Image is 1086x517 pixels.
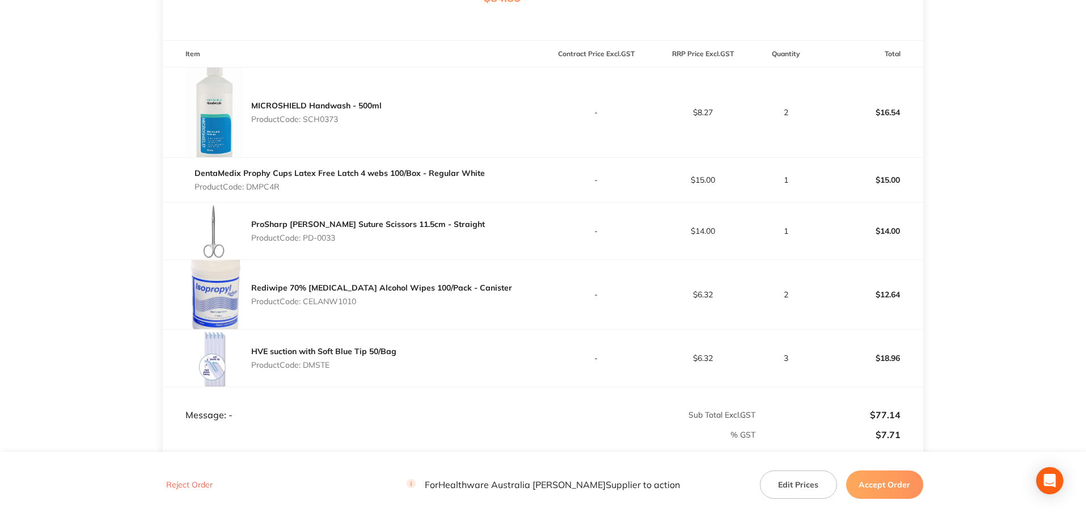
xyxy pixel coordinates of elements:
p: 2 [757,108,816,117]
a: ProSharp [PERSON_NAME] Suture Scissors 11.5cm - Straight [251,219,485,229]
p: 3 [757,354,816,363]
button: Accept Order [846,470,923,498]
a: MICROSHIELD Handwash - 500ml [251,100,382,111]
img: dW51aTlpZA [185,260,242,329]
a: HVE suction with Soft Blue Tip 50/Bag [251,346,396,356]
p: $8.27 [650,108,755,117]
p: 1 [757,175,816,184]
button: Edit Prices [760,470,837,498]
button: Reject Order [163,480,216,490]
p: 2 [757,290,816,299]
p: - [544,108,649,117]
img: azRlczh1eQ [185,330,242,386]
p: $7.71 [757,430,901,440]
div: Open Intercom Messenger [1036,467,1063,494]
p: % GST [163,430,755,439]
p: $77.14 [757,410,901,420]
p: - [544,226,649,236]
th: Quantity [756,41,817,68]
img: MjBoZTFyeA [185,68,242,157]
td: Message: - [163,386,543,421]
p: $15.00 [650,175,755,184]
p: $6.32 [650,290,755,299]
p: - [544,290,649,299]
img: M2lkdWxhNA [185,203,242,259]
a: Rediwipe 70% [MEDICAL_DATA] Alcohol Wipes 100/Pack - Canister [251,283,512,293]
p: $14.00 [650,226,755,236]
a: DentaMedix Prophy Cups Latex Free Latch 4 webs 100/Box - Regular White [195,168,485,178]
th: RRP Price Excl. GST [649,41,756,68]
th: Contract Price Excl. GST [543,41,650,68]
p: - [544,354,649,363]
p: Product Code: CELANW1010 [251,297,512,306]
th: Item [163,41,543,68]
p: Product Code: SCH0373 [251,115,382,124]
p: Sub Total Excl. GST [544,410,755,419]
p: $18.96 [817,344,923,372]
p: For Healthware Australia [PERSON_NAME] Supplier to action [407,479,680,490]
p: $14.00 [817,217,923,245]
p: $15.00 [817,166,923,194]
p: - [544,175,649,184]
p: Product Code: DMSTE [251,360,396,369]
th: Total [817,41,923,68]
p: $16.54 [817,99,923,126]
p: $12.64 [817,281,923,308]
p: Product Code: PD-0033 [251,233,485,242]
p: Product Code: DMPC4R [195,182,485,191]
p: $6.32 [650,354,755,363]
p: 1 [757,226,816,236]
